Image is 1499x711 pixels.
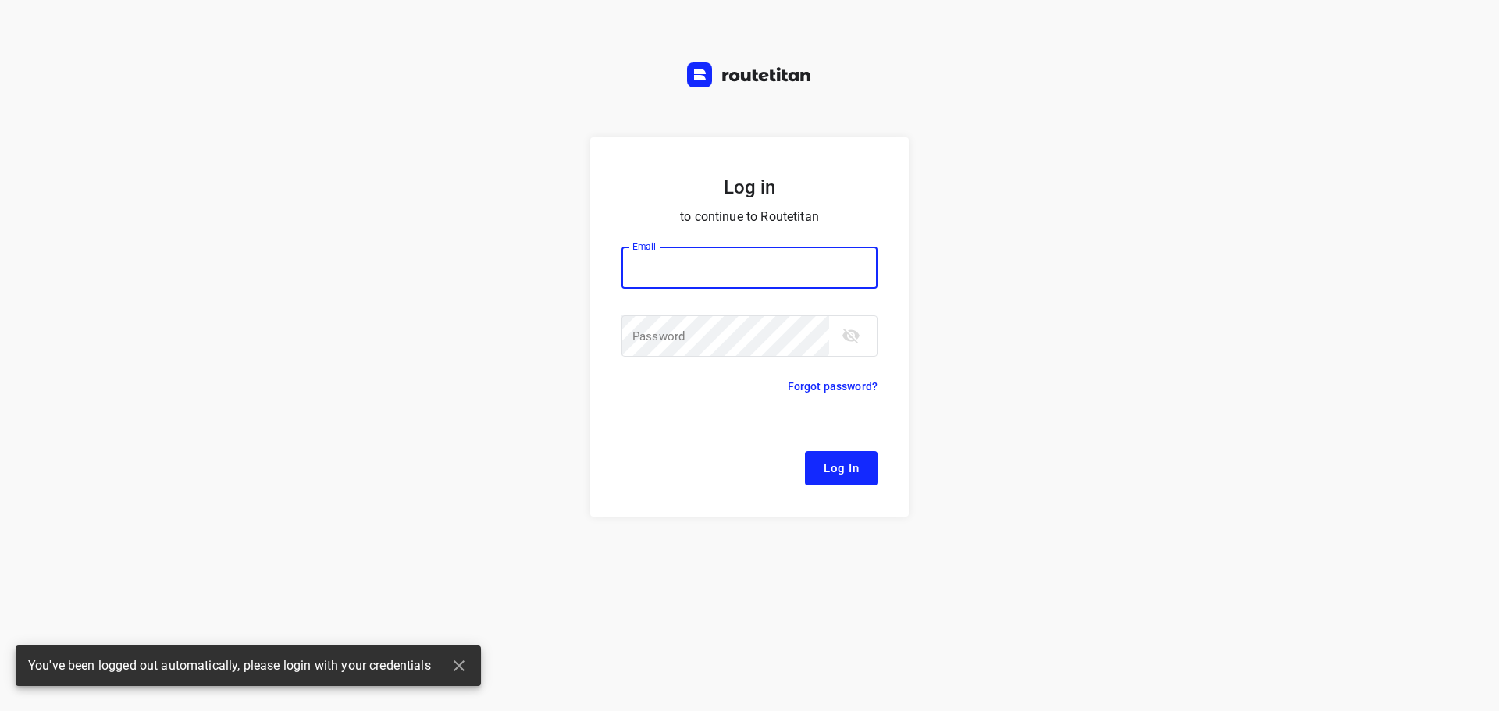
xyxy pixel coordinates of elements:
[835,320,867,351] button: toggle password visibility
[621,175,878,200] h5: Log in
[687,62,812,87] img: Routetitan
[621,206,878,228] p: to continue to Routetitan
[788,377,878,396] p: Forgot password?
[28,657,431,675] span: You've been logged out automatically, please login with your credentials
[824,458,859,478] span: Log In
[805,451,878,485] button: Log In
